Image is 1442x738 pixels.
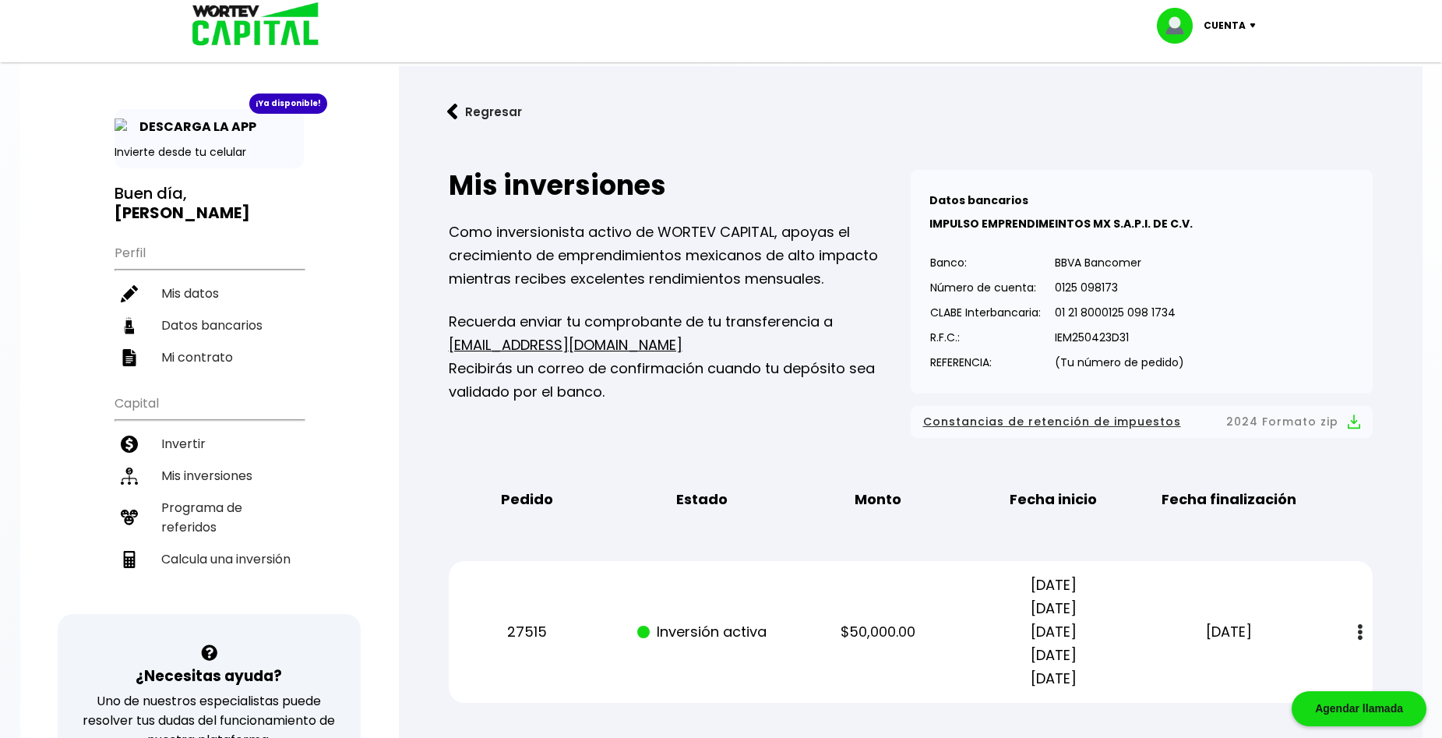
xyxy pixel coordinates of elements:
p: CLABE Interbancaria: [930,301,1041,324]
p: Cuenta [1204,14,1246,37]
p: [DATE] [DATE] [DATE] [DATE] [DATE] [979,574,1127,690]
a: flecha izquierdaRegresar [424,91,1398,132]
img: contrato-icon.f2db500c.svg [121,349,138,366]
img: invertir-icon.b3b967d7.svg [121,436,138,453]
b: Pedido [501,488,553,511]
img: profile-image [1157,8,1204,44]
p: $50,000.00 [804,620,952,644]
img: calculadora-icon.17d418c4.svg [121,551,138,568]
a: Mis datos [115,277,304,309]
p: IEM250423D31 [1055,326,1184,349]
ul: Capital [115,386,304,614]
b: Datos bancarios [929,192,1028,208]
a: [EMAIL_ADDRESS][DOMAIN_NAME] [449,335,682,355]
p: REFERENCIA: [930,351,1041,374]
a: Datos bancarios [115,309,304,341]
b: Fecha finalización [1162,488,1296,511]
p: (Tu número de pedido) [1055,351,1184,374]
p: DESCARGA LA APP [132,117,256,136]
p: Banco: [930,251,1041,274]
p: Invierte desde tu celular [115,144,304,161]
b: Estado [676,488,728,511]
img: datos-icon.10cf9172.svg [121,317,138,334]
p: [DATE] [1155,620,1303,644]
ul: Perfil [115,235,304,373]
b: [PERSON_NAME] [115,202,250,224]
a: Calcula una inversión [115,543,304,575]
a: Mis inversiones [115,460,304,492]
a: Invertir [115,428,304,460]
b: Fecha inicio [1010,488,1097,511]
b: IMPULSO EMPRENDIMEINTOS MX S.A.P.I. DE C.V. [929,216,1193,231]
img: recomiendanos-icon.9b8e9327.svg [121,509,138,526]
h3: ¿Necesitas ayuda? [136,665,282,687]
p: Recuerda enviar tu comprobante de tu transferencia a Recibirás un correo de confirmación cuando t... [449,310,911,404]
h3: Buen día, [115,184,304,223]
p: 0125 098173 [1055,276,1184,299]
img: flecha izquierda [447,104,458,120]
p: Como inversionista activo de WORTEV CAPITAL, apoyas el crecimiento de emprendimientos mexicanos d... [449,221,911,291]
div: Agendar llamada [1292,691,1426,726]
img: inversiones-icon.6695dc30.svg [121,468,138,485]
button: Regresar [424,91,545,132]
div: ¡Ya disponible! [249,94,327,114]
b: Monto [855,488,901,511]
button: Constancias de retención de impuestos2024 Formato zip [923,412,1360,432]
p: Número de cuenta: [930,276,1041,299]
p: 27515 [453,620,601,644]
a: Mi contrato [115,341,304,373]
span: Constancias de retención de impuestos [923,412,1181,432]
p: BBVA Bancomer [1055,251,1184,274]
img: icon-down [1246,23,1267,28]
p: 01 21 8000125 098 1734 [1055,301,1184,324]
a: Programa de referidos [115,492,304,543]
h2: Mis inversiones [449,170,911,201]
p: Inversión activa [629,620,777,644]
img: app-icon [115,118,132,136]
img: editar-icon.952d3147.svg [121,285,138,302]
p: R.F.C.: [930,326,1041,349]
